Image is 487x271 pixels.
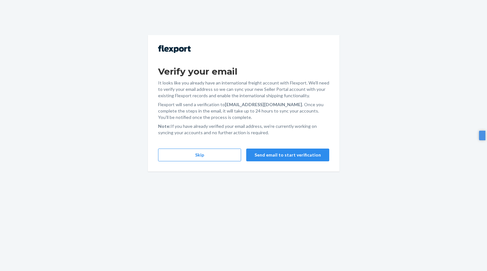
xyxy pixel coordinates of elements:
p: If you have already verified your email address, we're currently working on syncing your accounts... [158,123,329,136]
p: Flexport will send a verification to . Once you complete the steps in the email, it will take up ... [158,101,329,121]
img: Flexport logo [158,45,191,53]
strong: Note: [158,123,171,129]
button: Send email to start verification [246,149,329,161]
h1: Verify your email [158,66,329,77]
p: It looks like you already have an international freight account with Flexport. We'll need to veri... [158,80,329,99]
strong: [EMAIL_ADDRESS][DOMAIN_NAME] [225,102,302,107]
button: Skip [158,149,241,161]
